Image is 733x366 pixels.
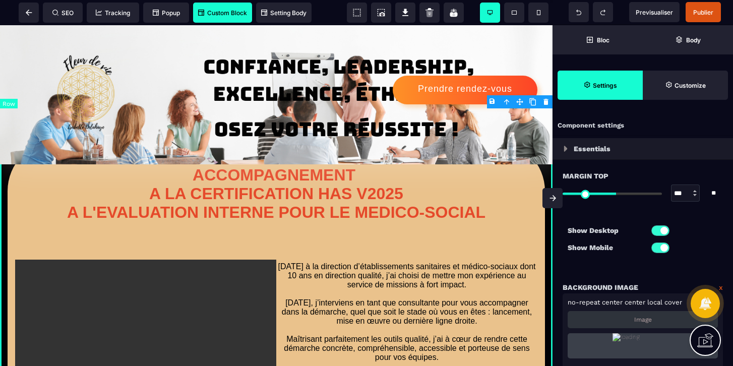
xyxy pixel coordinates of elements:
span: Custom Block [198,9,247,17]
button: Prendre rendez-vous [393,50,537,79]
span: no-repeat [568,298,600,306]
span: Previsualiser [636,9,673,16]
span: Preview [629,2,680,22]
img: loading [613,333,673,358]
span: cover [664,298,682,306]
img: loading [564,146,568,152]
strong: Bloc [597,36,609,44]
span: Popup [153,9,180,17]
span: Publier [693,9,713,16]
p: Background Image [563,281,638,293]
strong: Body [686,36,701,44]
span: Settings [558,71,643,100]
a: x [719,281,723,293]
span: SEO [52,9,74,17]
p: Show Desktop [568,224,643,236]
strong: Settings [593,82,617,89]
span: Setting Body [261,9,307,17]
span: Margin Top [563,170,608,182]
h1: ACCOMPAGNEMENT A LA CERTIFICATION HAS V2025 A L'EVALUATION INTERNE POUR LE MEDICO-SOCIAL [8,136,545,202]
span: local [647,298,662,306]
span: Open Blocks [553,25,643,54]
span: Screenshot [371,3,391,23]
span: Open Layer Manager [643,25,733,54]
span: Tracking [96,9,130,17]
span: Open Style Manager [643,71,728,100]
p: Show Mobile [568,241,643,254]
strong: Customize [675,82,706,89]
div: Component settings [553,116,733,136]
span: View components [347,3,367,23]
p: Essentials [574,143,610,155]
span: center center [602,298,645,306]
p: Image [634,316,652,323]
